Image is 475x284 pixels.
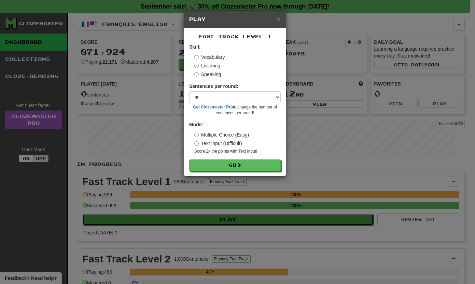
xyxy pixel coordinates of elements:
[194,71,221,78] label: Speaking
[189,122,203,127] strong: Mode:
[189,44,200,50] strong: Skill:
[189,16,281,23] h5: Play
[194,131,249,138] label: Multiple Choice (Easy)
[194,133,199,137] input: Multiple Choice (Easy)
[194,62,220,69] label: Listening
[194,141,199,146] input: Text Input (Difficult)
[193,105,233,109] a: Get Clozemaster Pro
[277,15,281,23] span: ×
[194,55,199,60] input: Vocabulary
[189,159,281,171] button: Go
[189,104,281,116] small: to change the number of sentences per round!
[194,54,225,61] label: Vocabulary
[198,34,271,39] span: Fast Track Level 1
[194,64,199,68] input: Listening
[189,83,238,90] label: Sentences per round:
[194,72,199,77] input: Speaking
[277,15,281,22] button: Close
[194,149,281,154] small: Score 2x the points with Text Input !
[194,140,242,147] label: Text Input (Difficult)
